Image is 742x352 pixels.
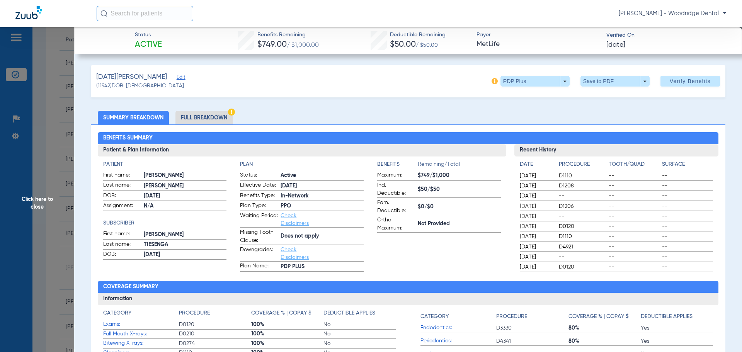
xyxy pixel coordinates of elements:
[98,111,169,124] li: Summary Breakdown
[144,192,227,200] span: [DATE]
[240,160,364,168] h4: Plan
[568,337,641,345] span: 80%
[100,10,107,17] img: Search Icon
[641,309,713,323] app-breakdown-title: Deductible Applies
[103,240,141,250] span: Last name:
[175,111,233,124] li: Full Breakdown
[377,171,415,180] span: Maximum:
[377,216,415,232] span: Ortho Maximum:
[251,330,323,338] span: 100%
[251,321,323,328] span: 100%
[144,251,227,259] span: [DATE]
[559,243,606,251] span: D4921
[520,243,552,251] span: [DATE]
[606,31,730,39] span: Verified On
[662,182,713,190] span: --
[500,76,570,87] button: PDP Plus
[281,172,364,180] span: Active
[609,263,660,271] span: --
[179,330,251,338] span: D0210
[609,172,660,180] span: --
[323,321,396,328] span: No
[559,213,606,220] span: --
[496,313,527,321] h4: Procedure
[609,202,660,210] span: --
[103,219,227,227] app-breakdown-title: Subscriber
[609,192,660,200] span: --
[662,253,713,261] span: --
[559,160,606,171] app-breakdown-title: Procedure
[390,31,446,39] span: Deductible Remaining
[103,202,141,211] span: Assignment:
[568,324,641,332] span: 80%
[609,243,660,251] span: --
[609,253,660,261] span: --
[568,309,641,323] app-breakdown-title: Coverage % | Copay $
[520,263,552,271] span: [DATE]
[179,340,251,347] span: D0274
[103,309,179,320] app-breakdown-title: Category
[103,330,179,338] span: Full Mouth X-rays:
[662,160,713,171] app-breakdown-title: Surface
[281,202,364,210] span: PPO
[609,182,660,190] span: --
[281,232,364,240] span: Does not apply
[377,199,415,215] span: Fam. Deductible:
[580,76,650,87] button: Save to PDF
[103,181,141,190] span: Last name:
[103,160,227,168] h4: Patient
[98,144,506,156] h3: Patient & Plan Information
[377,160,418,171] app-breakdown-title: Benefits
[496,337,568,345] span: D4341
[520,160,552,171] app-breakdown-title: Date
[641,313,693,321] h4: Deductible Applies
[660,76,720,87] button: Verify Benefits
[520,172,552,180] span: [DATE]
[670,78,711,84] span: Verify Benefits
[477,31,600,39] span: Payer
[240,262,278,271] span: Plan Name:
[251,340,323,347] span: 100%
[323,309,375,317] h4: Deductible Applies
[420,309,496,323] app-breakdown-title: Category
[559,233,606,240] span: D1110
[251,309,311,317] h4: Coverage % | Copay $
[662,172,713,180] span: --
[520,192,552,200] span: [DATE]
[390,41,416,49] span: $50.00
[520,253,552,261] span: [DATE]
[144,172,227,180] span: [PERSON_NAME]
[420,324,496,332] span: Endodontics:
[103,192,141,201] span: DOB:
[662,213,713,220] span: --
[520,223,552,230] span: [DATE]
[177,75,184,82] span: Edit
[240,246,278,261] span: Downgrades:
[103,320,179,328] span: Exams:
[144,241,227,249] span: TIESENGA
[477,39,600,49] span: MetLife
[240,228,278,245] span: Missing Tooth Clause:
[103,309,131,317] h4: Category
[641,337,713,345] span: Yes
[377,181,415,197] span: Ind. Deductible:
[323,340,396,347] span: No
[609,233,660,240] span: --
[520,182,552,190] span: [DATE]
[609,213,660,220] span: --
[416,43,438,48] span: / $50.00
[377,160,418,168] h4: Benefits
[144,202,227,210] span: N/A
[281,192,364,200] span: In-Network
[559,202,606,210] span: D1206
[96,72,167,82] span: [DATE][PERSON_NAME]
[281,182,364,190] span: [DATE]
[559,182,606,190] span: D1208
[103,339,179,347] span: Bitewing X-rays:
[662,192,713,200] span: --
[323,309,396,320] app-breakdown-title: Deductible Applies
[420,337,496,345] span: Periodontics:
[98,281,719,293] h2: Coverage Summary
[144,231,227,239] span: [PERSON_NAME]
[287,42,319,48] span: / $1,000.00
